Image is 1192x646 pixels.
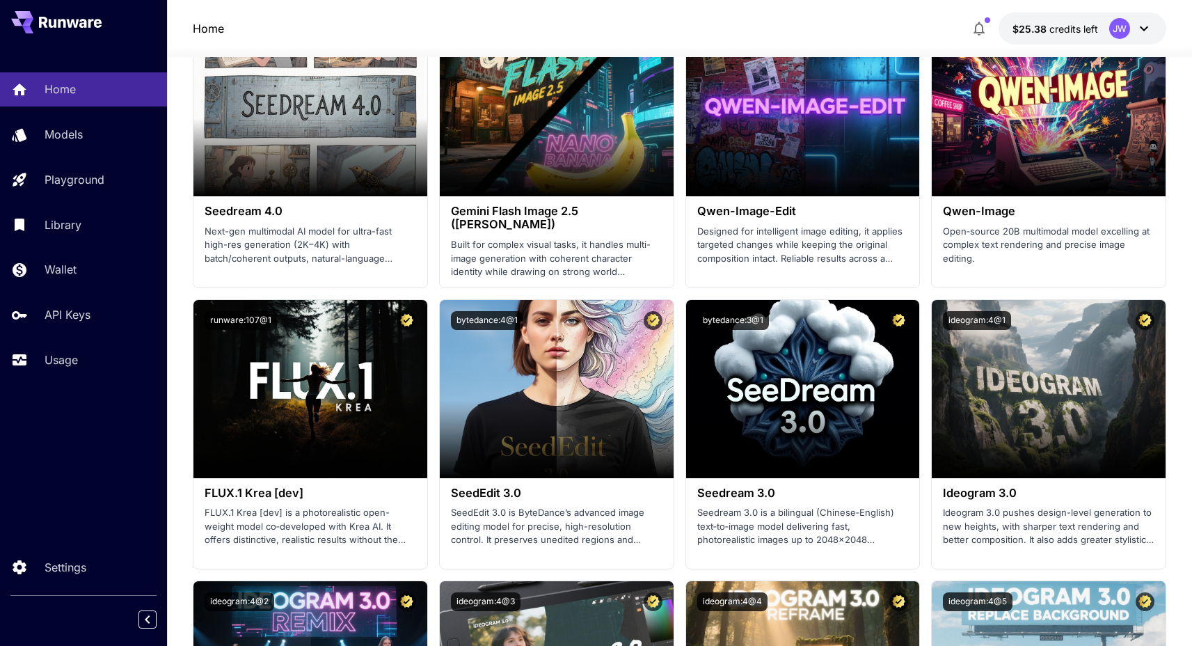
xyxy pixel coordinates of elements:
[193,20,224,37] nav: breadcrumb
[440,18,674,196] img: alt
[686,18,920,196] img: alt
[697,225,909,266] p: Designed for intelligent image editing, it applies targeted changes while keeping the original co...
[451,487,662,500] h3: SeedEdit 3.0
[138,610,157,629] button: Collapse sidebar
[205,506,416,547] p: FLUX.1 Krea [dev] is a photorealistic open-weight model co‑developed with Krea AI. It offers dist...
[205,205,416,218] h3: Seedream 4.0
[205,487,416,500] h3: FLUX.1 Krea [dev]
[205,311,277,330] button: runware:107@1
[1012,22,1098,36] div: $25.37966
[889,592,908,611] button: Certified Model – Vetted for best performance and includes a commercial license.
[697,487,909,500] h3: Seedream 3.0
[451,238,662,279] p: Built for complex visual tasks, it handles multi-image generation with coherent character identit...
[397,592,416,611] button: Certified Model – Vetted for best performance and includes a commercial license.
[697,205,909,218] h3: Qwen-Image-Edit
[45,559,86,576] p: Settings
[697,592,768,611] button: ideogram:4@4
[451,506,662,547] p: SeedEdit 3.0 is ByteDance’s advanced image editing model for precise, high-resolution control. It...
[1136,592,1154,611] button: Certified Model – Vetted for best performance and includes a commercial license.
[1136,311,1154,330] button: Certified Model – Vetted for best performance and includes a commercial license.
[943,205,1154,218] h3: Qwen-Image
[932,18,1166,196] img: alt
[889,311,908,330] button: Certified Model – Vetted for best performance and includes a commercial license.
[943,311,1011,330] button: ideogram:4@1
[697,311,769,330] button: bytedance:3@1
[45,306,90,323] p: API Keys
[205,592,274,611] button: ideogram:4@2
[45,81,76,97] p: Home
[451,592,520,611] button: ideogram:4@3
[440,300,674,478] img: alt
[193,18,427,196] img: alt
[943,225,1154,266] p: Open‑source 20B multimodal model excelling at complex text rendering and precise image editing.
[45,352,78,368] p: Usage
[45,216,81,233] p: Library
[686,300,920,478] img: alt
[943,592,1012,611] button: ideogram:4@5
[1109,18,1130,39] div: JW
[451,311,523,330] button: bytedance:4@1
[697,506,909,547] p: Seedream 3.0 is a bilingual (Chinese‑English) text‑to‑image model delivering fast, photorealistic...
[1012,23,1049,35] span: $25.38
[205,225,416,266] p: Next-gen multimodal AI model for ultra-fast high-res generation (2K–4K) with batch/coherent outpu...
[644,311,662,330] button: Certified Model – Vetted for best performance and includes a commercial license.
[1049,23,1098,35] span: credits left
[999,13,1166,45] button: $25.37966JW
[45,126,83,143] p: Models
[932,300,1166,478] img: alt
[45,171,104,188] p: Playground
[943,487,1154,500] h3: Ideogram 3.0
[397,311,416,330] button: Certified Model – Vetted for best performance and includes a commercial license.
[644,592,662,611] button: Certified Model – Vetted for best performance and includes a commercial license.
[193,20,224,37] a: Home
[149,607,167,632] div: Collapse sidebar
[45,261,77,278] p: Wallet
[451,205,662,231] h3: Gemini Flash Image 2.5 ([PERSON_NAME])
[943,506,1154,547] p: Ideogram 3.0 pushes design-level generation to new heights, with sharper text rendering and bette...
[193,300,427,478] img: alt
